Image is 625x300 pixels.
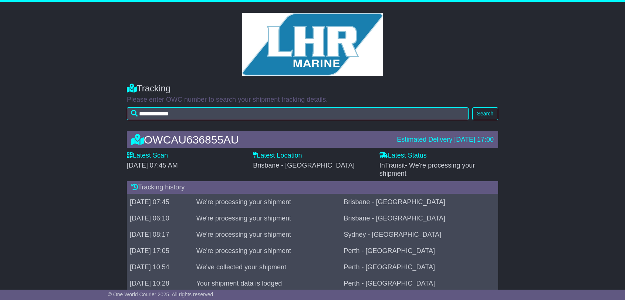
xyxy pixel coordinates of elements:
[127,243,193,259] td: [DATE] 17:05
[253,152,302,160] label: Latest Location
[127,181,498,194] div: Tracking history
[127,226,193,243] td: [DATE] 08:17
[128,134,393,146] div: OWCAU636855AU
[341,210,498,226] td: Brisbane - [GEOGRAPHIC_DATA]
[193,194,341,210] td: We're processing your shipment
[127,96,498,104] p: Please enter OWC number to search your shipment tracking details.
[193,226,341,243] td: We're processing your shipment
[193,243,341,259] td: We're processing your shipment
[253,162,354,169] span: Brisbane - [GEOGRAPHIC_DATA]
[127,275,193,291] td: [DATE] 10:28
[341,275,498,291] td: Perth - [GEOGRAPHIC_DATA]
[379,152,427,160] label: Latest Status
[341,243,498,259] td: Perth - [GEOGRAPHIC_DATA]
[127,259,193,275] td: [DATE] 10:54
[127,194,193,210] td: [DATE] 07:45
[193,275,341,291] td: Your shipment data is lodged
[127,162,178,169] span: [DATE] 07:45 AM
[341,226,498,243] td: Sydney - [GEOGRAPHIC_DATA]
[127,210,193,226] td: [DATE] 06:10
[379,162,475,177] span: InTransit
[108,291,215,297] span: © One World Courier 2025. All rights reserved.
[127,152,168,160] label: Latest Scan
[397,136,494,144] div: Estimated Delivery [DATE] 17:00
[193,210,341,226] td: We're processing your shipment
[242,13,383,76] img: GetCustomerLogo
[341,259,498,275] td: Perth - [GEOGRAPHIC_DATA]
[193,259,341,275] td: We've collected your shipment
[341,194,498,210] td: Brisbane - [GEOGRAPHIC_DATA]
[472,107,498,120] button: Search
[127,83,498,94] div: Tracking
[379,162,475,177] span: - We're processing your shipment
